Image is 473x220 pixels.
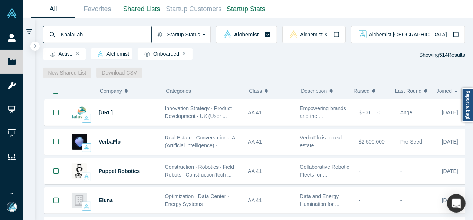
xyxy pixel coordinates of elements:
[99,109,113,115] a: [URL]
[439,52,448,58] strong: 514
[98,51,103,57] img: alchemist Vault Logo
[72,105,87,120] img: Talawa.ai's Logo
[359,168,361,174] span: -
[354,83,370,99] span: Raised
[400,139,422,145] span: Pre-Seed
[75,0,119,18] a: Favorites
[165,193,229,207] span: Optimization · Data Center · Energy Systems
[84,116,89,121] img: alchemist Vault Logo
[248,100,292,125] div: AA 41
[72,163,87,179] img: Puppet Robotics's Logo
[50,51,55,57] img: Startup status
[351,26,465,43] button: alchemist_aj Vault LogoAlchemist [GEOGRAPHIC_DATA]
[249,83,289,99] button: Class
[45,158,68,184] button: Bookmark
[183,51,186,56] button: Remove Filter
[369,32,447,37] span: Alchemist [GEOGRAPHIC_DATA]
[290,30,298,38] img: alchemistx Vault Logo
[100,83,122,99] span: Company
[442,197,458,203] span: [DATE]
[94,51,129,57] span: Alchemist
[216,26,277,43] button: alchemist Vault LogoAlchemist
[84,145,89,150] img: alchemist Vault Logo
[442,139,458,145] span: [DATE]
[442,168,458,174] span: [DATE]
[100,83,154,99] button: Company
[119,0,164,18] a: Shared Lists
[300,105,346,119] span: Empowering brands and the ...
[359,30,367,38] img: alchemist_aj Vault Logo
[72,193,87,208] img: Eluna's Logo
[7,202,17,212] img: Mia Scott's Account
[359,197,361,203] span: -
[395,83,422,99] span: Last Round
[141,51,179,57] span: Onboarded
[99,197,113,203] a: Eluna
[76,51,79,56] button: Remove Filter
[400,109,414,115] span: Angel
[234,32,259,37] span: Alchemist
[359,109,380,115] span: $300,000
[224,0,268,18] a: Startup Stats
[151,26,211,43] button: Startup Status
[300,164,349,178] span: Collaborative Robotic Fleets for ...
[157,32,162,37] img: Startup status
[301,83,327,99] span: Description
[248,129,292,155] div: AA 41
[395,83,429,99] button: Last Round
[164,0,224,18] a: Startup Customers
[282,26,346,43] button: alchemistx Vault LogoAlchemist X
[60,26,151,43] input: Search by company name, class, customer, one-liner or category
[7,8,17,18] img: Alchemist Vault Logo
[462,88,473,122] a: Report a bug!
[46,51,73,57] span: Active
[165,135,237,148] span: Real Estate · Conversational AI (Artificial Intelligence) · ...
[437,83,452,99] span: Joined
[84,174,89,180] img: alchemist Vault Logo
[354,83,387,99] button: Raised
[300,135,342,148] span: VerbaFlo is to real estate ...
[301,83,346,99] button: Description
[249,83,262,99] span: Class
[300,193,340,207] span: Data and Energy Illumination for ...
[248,188,292,213] div: AA 41
[165,164,234,178] span: Construction · Robotics · Field Robots · ConstructionTech ...
[45,99,68,125] button: Bookmark
[437,83,460,99] button: Joined
[84,204,89,209] img: alchemist Vault Logo
[72,134,87,150] img: VerbaFlo's Logo
[43,68,92,78] button: New Shared List
[400,197,402,203] span: -
[99,139,121,145] a: VerbaFlo
[248,158,292,184] div: AA 41
[419,52,465,58] span: Showing Results
[31,0,75,18] a: All
[96,68,142,78] button: Download CSV
[300,32,328,37] span: Alchemist X
[166,88,191,94] span: Categories
[359,139,385,145] span: $2,500,000
[45,188,68,213] button: Bookmark
[99,168,140,174] a: Puppet Robotics
[400,168,402,174] span: -
[144,51,150,57] img: Startup status
[45,129,68,155] button: Bookmark
[224,30,231,38] img: alchemist Vault Logo
[442,109,458,115] span: [DATE]
[165,105,232,119] span: Innovation Strategy · Product Development · UX (User ...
